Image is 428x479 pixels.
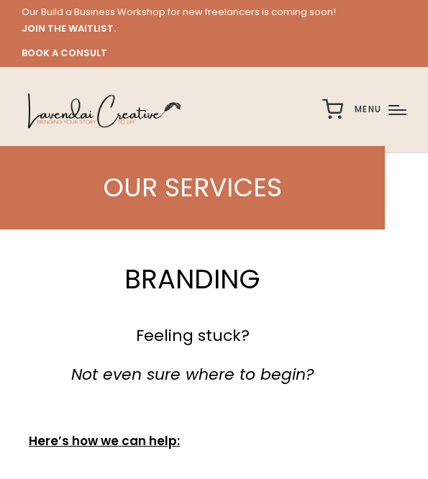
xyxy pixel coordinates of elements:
[355,102,381,117] span: Menu
[7,175,378,201] h2: our services
[29,432,180,450] u: Here’s how we can help:
[22,5,336,19] span: Our Build a Business Workshop for new freelancers is coming soon!
[22,327,363,345] p: Feeling stuck?
[22,85,184,135] img: lavendai creative logo. feather pen
[22,21,116,37] a: JOIN THE WAITLIST.
[14,266,370,293] h2: BRANDING
[355,102,406,117] button: Menu
[71,363,314,386] i: Not even sure where to begin?
[22,45,107,62] a: BOOK A CONSULT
